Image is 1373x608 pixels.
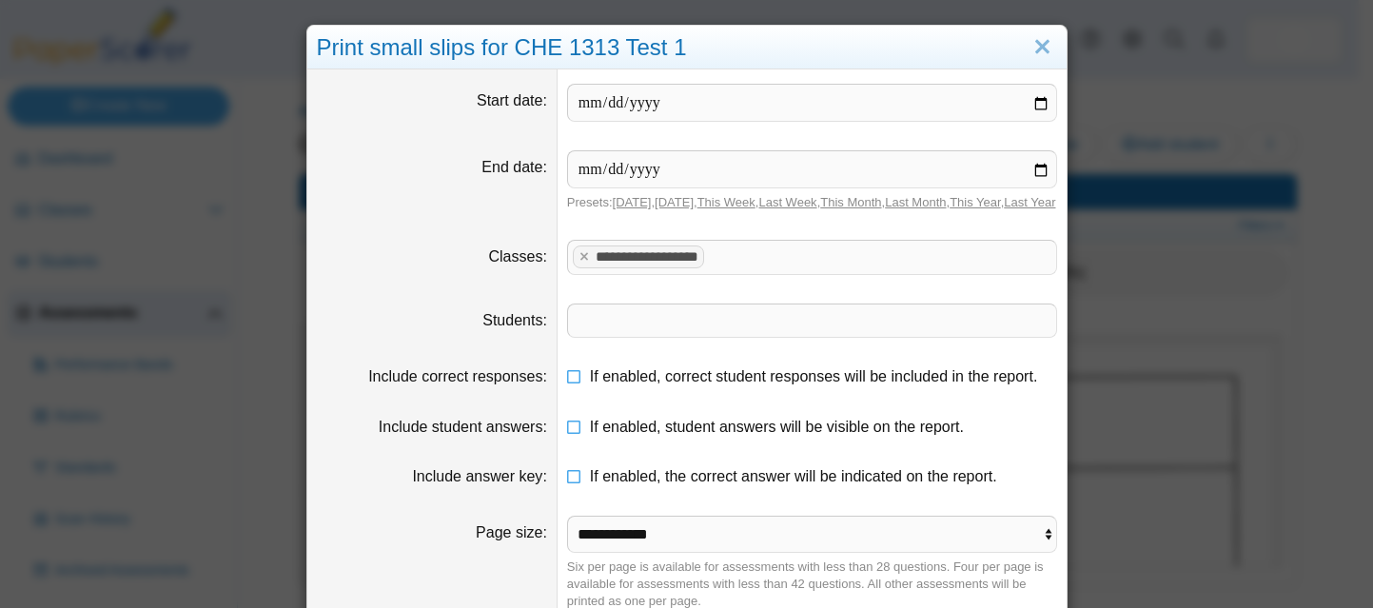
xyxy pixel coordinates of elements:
label: Students [482,312,547,328]
tags: ​ [567,304,1057,338]
a: This Week [697,195,755,209]
a: This Year [950,195,1001,209]
x: remove tag [577,250,593,263]
span: If enabled, correct student responses will be included in the report. [590,368,1038,384]
a: This Month [820,195,881,209]
span: If enabled, student answers will be visible on the report. [590,419,964,435]
label: Include student answers [379,419,547,435]
a: [DATE] [655,195,694,209]
label: Start date [477,92,547,108]
label: Include answer key [412,468,546,484]
a: Last Year [1004,195,1055,209]
label: Include correct responses [368,368,547,384]
a: [DATE] [613,195,652,209]
div: Print small slips for CHE 1313 Test 1 [307,26,1067,70]
label: Page size [476,524,547,540]
a: Last Week [758,195,816,209]
span: If enabled, the correct answer will be indicated on the report. [590,468,997,484]
a: Last Month [885,195,946,209]
tags: ​ [567,240,1057,274]
label: End date [481,159,547,175]
div: Presets: , , , , , , , [567,194,1057,211]
a: Close [1028,31,1057,64]
label: Classes [488,248,546,265]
